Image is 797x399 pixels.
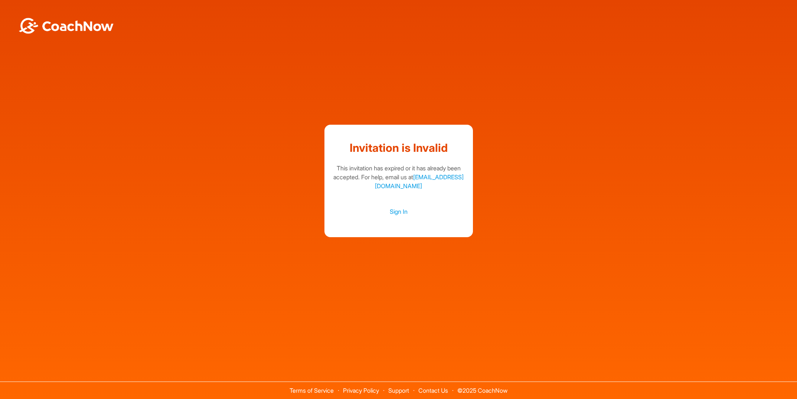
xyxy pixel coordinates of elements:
a: Terms of Service [290,387,334,394]
img: BwLJSsUCoWCh5upNqxVrqldRgqLPVwmV24tXu5FoVAoFEpwwqQ3VIfuoInZCoVCoTD4vwADAC3ZFMkVEQFDAAAAAElFTkSuQmCC [18,18,114,34]
a: [EMAIL_ADDRESS][DOMAIN_NAME] [375,173,464,190]
div: This invitation has expired or it has already been accepted. For help, email us at [332,164,466,190]
h1: Invitation is Invalid [332,140,466,156]
a: Sign In [332,207,466,216]
a: Support [388,387,409,394]
a: Privacy Policy [343,387,379,394]
a: Contact Us [418,387,448,394]
span: © 2025 CoachNow [454,382,511,393]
